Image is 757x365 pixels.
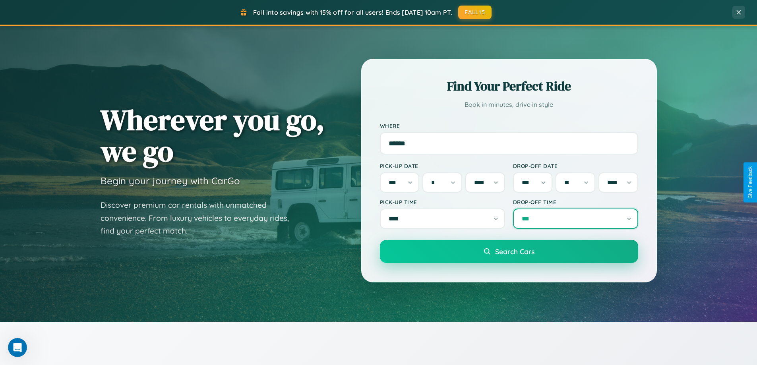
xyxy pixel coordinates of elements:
label: Drop-off Date [513,162,638,169]
button: Search Cars [380,240,638,263]
p: Discover premium car rentals with unmatched convenience. From luxury vehicles to everyday rides, ... [101,199,299,238]
h3: Begin your journey with CarGo [101,175,240,187]
span: Search Cars [495,247,534,256]
iframe: Intercom live chat [8,338,27,357]
h1: Wherever you go, we go [101,104,325,167]
label: Pick-up Date [380,162,505,169]
p: Book in minutes, drive in style [380,99,638,110]
h2: Find Your Perfect Ride [380,77,638,95]
label: Where [380,122,638,129]
label: Drop-off Time [513,199,638,205]
button: FALL15 [458,6,492,19]
label: Pick-up Time [380,199,505,205]
div: Give Feedback [747,166,753,199]
span: Fall into savings with 15% off for all users! Ends [DATE] 10am PT. [253,8,452,16]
